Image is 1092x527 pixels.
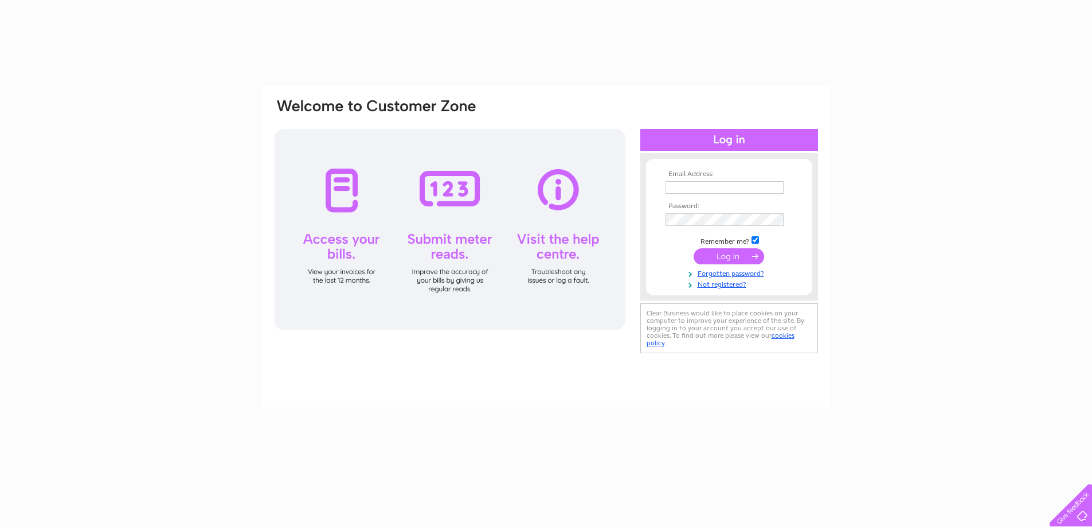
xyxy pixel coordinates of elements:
[694,248,764,264] input: Submit
[640,303,818,353] div: Clear Business would like to place cookies on your computer to improve your experience of the sit...
[663,170,796,178] th: Email Address:
[663,202,796,210] th: Password:
[647,331,794,347] a: cookies policy
[666,278,796,289] a: Not registered?
[663,235,796,246] td: Remember me?
[666,267,796,278] a: Forgotten password?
